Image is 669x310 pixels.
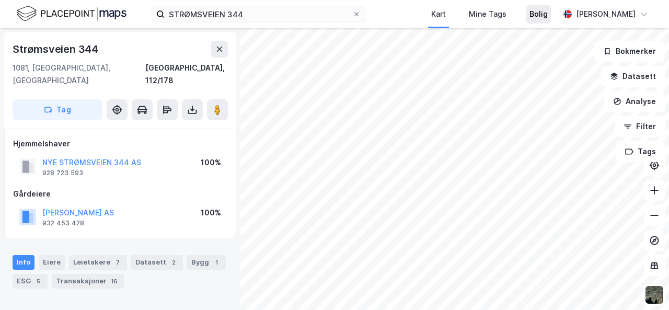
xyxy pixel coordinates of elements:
[131,255,183,270] div: Datasett
[617,260,669,310] iframe: Chat Widget
[33,276,43,286] div: 5
[42,219,84,227] div: 932 453 428
[13,137,227,150] div: Hjemmelshaver
[594,41,665,62] button: Bokmerker
[13,274,48,289] div: ESG
[145,62,228,87] div: [GEOGRAPHIC_DATA], 112/178
[168,257,179,268] div: 2
[165,6,352,22] input: Søk på adresse, matrikkel, gårdeiere, leietakere eller personer
[604,91,665,112] button: Analyse
[201,206,221,219] div: 100%
[469,8,506,20] div: Mine Tags
[13,41,100,58] div: Strømsveien 344
[616,141,665,162] button: Tags
[211,257,222,268] div: 1
[13,62,145,87] div: 1081, [GEOGRAPHIC_DATA], [GEOGRAPHIC_DATA]
[201,156,221,169] div: 100%
[42,169,83,177] div: 928 723 593
[39,255,65,270] div: Eiere
[109,276,120,286] div: 16
[69,255,127,270] div: Leietakere
[601,66,665,87] button: Datasett
[13,188,227,200] div: Gårdeiere
[431,8,446,20] div: Kart
[576,8,636,20] div: [PERSON_NAME]
[617,260,669,310] div: Kontrollprogram for chat
[615,116,665,137] button: Filter
[112,257,123,268] div: 7
[17,5,126,23] img: logo.f888ab2527a4732fd821a326f86c7f29.svg
[13,255,34,270] div: Info
[529,8,548,20] div: Bolig
[13,99,102,120] button: Tag
[52,274,124,289] div: Transaksjoner
[187,255,226,270] div: Bygg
